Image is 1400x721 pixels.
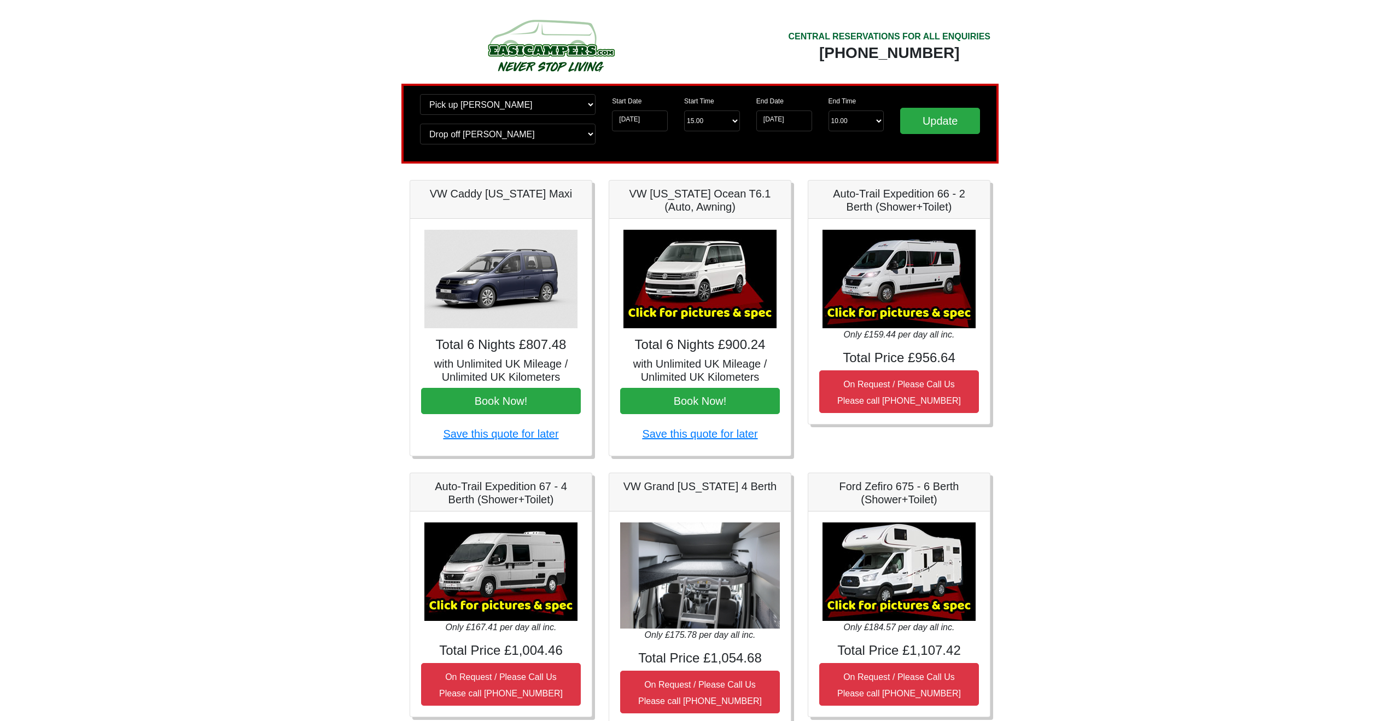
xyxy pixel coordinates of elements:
[837,672,961,698] small: On Request / Please Call Us Please call [PHONE_NUMBER]
[642,428,757,440] a: Save this quote for later
[421,337,581,353] h4: Total 6 Nights £807.48
[447,15,655,75] img: campers-checkout-logo.png
[421,357,581,383] h5: with Unlimited UK Mileage / Unlimited UK Kilometers
[819,350,979,366] h4: Total Price £956.64
[620,671,780,713] button: On Request / Please Call UsPlease call [PHONE_NUMBER]
[446,623,557,632] i: Only £167.41 per day all inc.
[900,108,980,134] input: Update
[819,370,979,413] button: On Request / Please Call UsPlease call [PHONE_NUMBER]
[424,522,577,621] img: Auto-Trail Expedition 67 - 4 Berth (Shower+Toilet)
[620,187,780,213] h5: VW [US_STATE] Ocean T6.1 (Auto, Awning)
[439,672,563,698] small: On Request / Please Call Us Please call [PHONE_NUMBER]
[421,643,581,659] h4: Total Price £1,004.46
[788,30,990,43] div: CENTRAL RESERVATIONS FOR ALL ENQUIRIES
[645,630,756,639] i: Only £175.78 per day all inc.
[837,380,961,405] small: On Request / Please Call Us Please call [PHONE_NUMBER]
[421,187,581,200] h5: VW Caddy [US_STATE] Maxi
[620,357,780,383] h5: with Unlimited UK Mileage / Unlimited UK Kilometers
[756,111,812,131] input: Return Date
[819,480,979,506] h5: Ford Zefiro 675 - 6 Berth (Shower+Toilet)
[443,428,558,440] a: Save this quote for later
[612,111,668,131] input: Start Date
[421,388,581,414] button: Book Now!
[620,650,780,666] h4: Total Price £1,054.68
[620,522,780,629] img: VW Grand California 4 Berth
[756,96,784,106] label: End Date
[620,388,780,414] button: Book Now!
[620,337,780,353] h4: Total 6 Nights £900.24
[623,230,777,328] img: VW California Ocean T6.1 (Auto, Awning)
[822,230,976,328] img: Auto-Trail Expedition 66 - 2 Berth (Shower+Toilet)
[638,680,762,706] small: On Request / Please Call Us Please call [PHONE_NUMBER]
[829,96,856,106] label: End Time
[421,480,581,506] h5: Auto-Trail Expedition 67 - 4 Berth (Shower+Toilet)
[620,480,780,493] h5: VW Grand [US_STATE] 4 Berth
[819,187,979,213] h5: Auto-Trail Expedition 66 - 2 Berth (Shower+Toilet)
[819,663,979,706] button: On Request / Please Call UsPlease call [PHONE_NUMBER]
[421,663,581,706] button: On Request / Please Call UsPlease call [PHONE_NUMBER]
[844,330,955,339] i: Only £159.44 per day all inc.
[424,230,577,328] img: VW Caddy California Maxi
[788,43,990,63] div: [PHONE_NUMBER]
[819,643,979,659] h4: Total Price £1,107.42
[822,522,976,621] img: Ford Zefiro 675 - 6 Berth (Shower+Toilet)
[684,96,714,106] label: Start Time
[612,96,641,106] label: Start Date
[844,623,955,632] i: Only £184.57 per day all inc.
